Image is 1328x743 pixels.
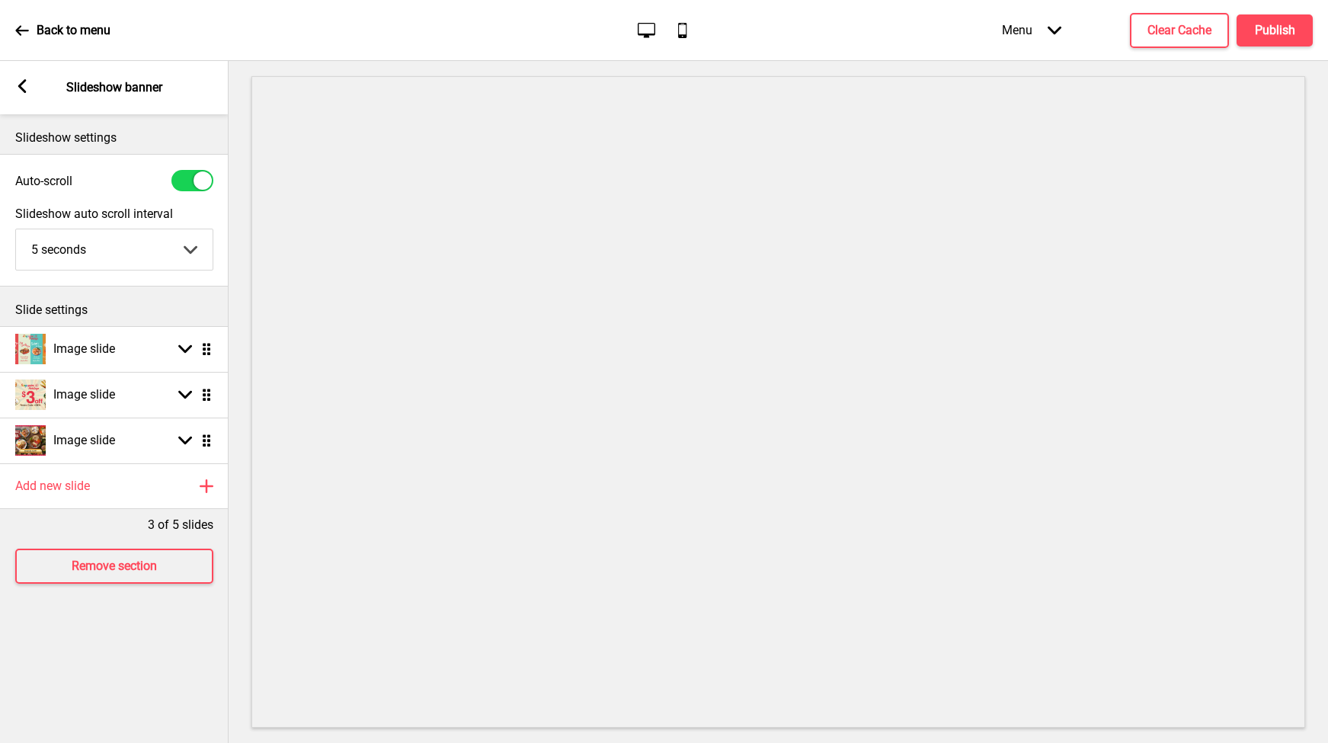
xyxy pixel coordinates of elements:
[37,22,110,39] p: Back to menu
[53,386,115,403] h4: Image slide
[1147,22,1211,39] h4: Clear Cache
[72,558,157,575] h4: Remove section
[1130,13,1229,48] button: Clear Cache
[15,130,213,146] p: Slideshow settings
[15,10,110,51] a: Back to menu
[66,79,162,96] p: Slideshow banner
[1237,14,1313,46] button: Publish
[53,432,115,449] h4: Image slide
[15,174,72,188] label: Auto-scroll
[15,549,213,584] button: Remove section
[53,341,115,357] h4: Image slide
[15,478,90,495] h4: Add new slide
[15,302,213,319] p: Slide settings
[15,207,213,221] label: Slideshow auto scroll interval
[1255,22,1295,39] h4: Publish
[987,8,1077,53] div: Menu
[148,517,213,533] p: 3 of 5 slides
